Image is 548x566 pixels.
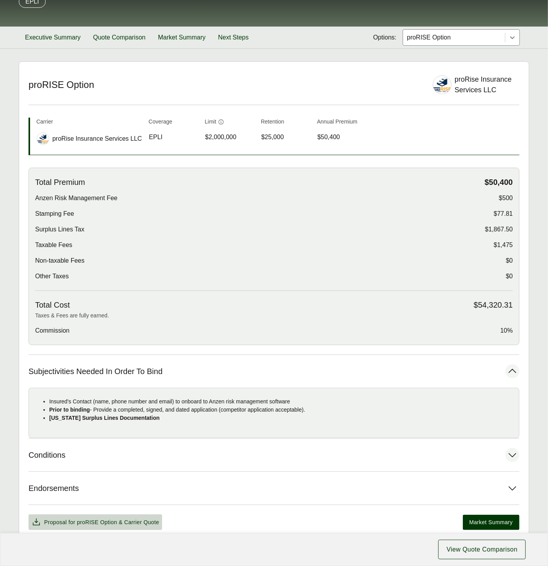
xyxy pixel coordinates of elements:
[35,225,84,234] span: Surplus Lines Tax
[35,177,85,187] span: Total Premium
[494,209,513,219] span: $77.81
[29,79,423,91] h2: proRISE Option
[49,407,90,413] strong: Prior to binding
[152,27,212,48] button: Market Summary
[49,398,513,406] p: Insured's Contact (name, phone number and email) to onboard to Anzen risk management software
[373,33,396,42] span: Options:
[29,484,79,493] span: Endorsements
[35,272,69,281] span: Other Taxes
[35,300,70,310] span: Total Cost
[52,134,142,143] span: proRise Insurance Services LLC
[494,240,513,250] span: $1,475
[87,27,152,48] button: Quote Comparison
[29,472,519,505] button: Endorsements
[29,367,162,376] span: Subjectivities Needed In Order To Bind
[499,193,513,203] span: $500
[149,133,162,142] span: EPLI
[19,27,87,48] button: Executive Summary
[35,312,513,320] p: Taxes & Fees are fully earned.
[35,193,118,203] span: Anzen Risk Management Fee
[261,118,311,129] th: Retention
[317,118,367,129] th: Annual Premium
[77,519,117,525] span: proRISE Option
[49,406,513,414] p: - Provide a completed, signed, and dated application (competitor application acceptable).
[205,133,236,142] span: $2,000,000
[485,177,513,187] span: $50,400
[49,415,160,421] strong: [US_STATE] Surplus Lines Documentation
[463,515,519,530] button: Market Summary
[35,256,84,265] span: Non-taxable Fees
[35,326,70,335] span: Commission
[35,240,72,250] span: Taxable Fees
[500,326,513,335] span: 10%
[119,519,159,525] span: & Carrier Quote
[506,256,513,265] span: $0
[212,27,255,48] button: Next Steps
[485,225,513,234] span: $1,867.50
[44,518,159,527] span: Proposal for
[474,300,513,310] span: $54,320.31
[446,545,518,554] span: View Quote Comparison
[148,118,198,129] th: Coverage
[261,133,284,142] span: $25,000
[469,518,513,527] span: Market Summary
[37,133,49,145] img: proRise Insurance Services LLC logo
[318,133,340,142] span: $50,400
[29,355,519,388] button: Subjectivities Needed In Order To Bind
[433,76,451,94] img: proRise Insurance Services LLC logo
[29,450,66,460] span: Conditions
[205,118,255,129] th: Limit
[438,540,526,559] button: View Quote Comparison
[36,118,142,129] th: Carrier
[35,209,74,219] span: Stamping Fee
[29,439,519,471] button: Conditions
[29,514,162,530] button: Proposal for proRISE Option & Carrier Quote
[506,272,513,281] span: $0
[455,74,519,95] div: proRise Insurance Services LLC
